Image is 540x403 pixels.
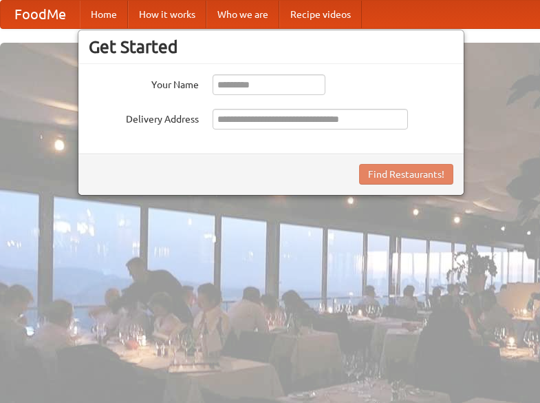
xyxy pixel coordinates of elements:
[359,164,453,185] button: Find Restaurants!
[80,1,128,28] a: Home
[89,109,199,126] label: Delivery Address
[1,1,80,28] a: FoodMe
[89,37,453,57] h3: Get Started
[89,74,199,92] label: Your Name
[206,1,279,28] a: Who we are
[128,1,206,28] a: How it works
[279,1,362,28] a: Recipe videos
